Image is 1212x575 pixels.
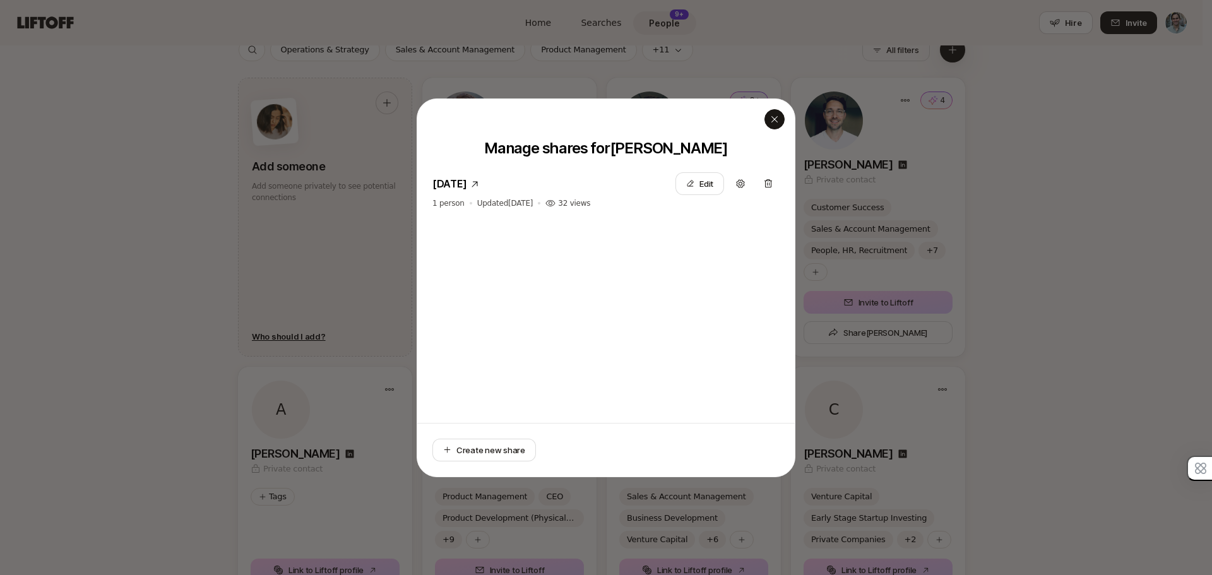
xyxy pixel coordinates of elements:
[432,439,536,461] button: Create new share
[477,198,533,209] p: Updated [DATE]
[432,198,465,209] p: 1 person
[675,172,724,195] button: Edit
[432,139,780,157] p: Manage shares for [PERSON_NAME]
[432,177,467,190] a: [DATE]
[558,198,590,209] p: 32 views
